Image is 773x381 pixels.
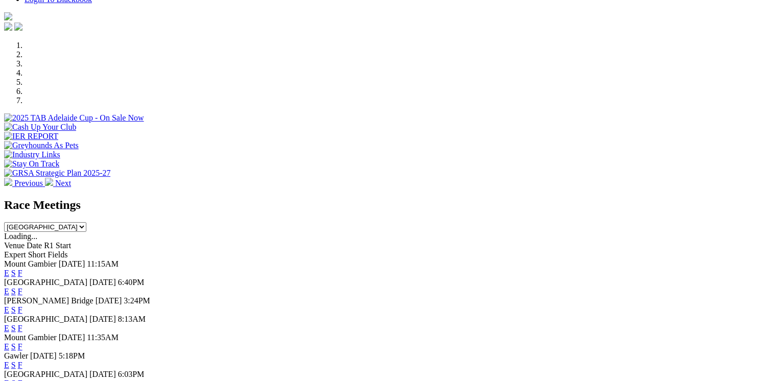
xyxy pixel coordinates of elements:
span: [DATE] [89,315,116,323]
span: 6:03PM [118,370,145,378]
img: 2025 TAB Adelaide Cup - On Sale Now [4,113,144,123]
img: chevron-right-pager-white.svg [45,178,53,186]
span: Mount Gambier [4,333,57,342]
img: Cash Up Your Club [4,123,76,132]
img: chevron-left-pager-white.svg [4,178,12,186]
a: E [4,361,9,369]
a: F [18,287,22,296]
span: 6:40PM [118,278,145,287]
a: S [11,342,16,351]
span: [DATE] [89,370,116,378]
a: E [4,324,9,332]
span: Loading... [4,232,37,241]
span: [DATE] [96,296,122,305]
span: Venue [4,241,25,250]
a: F [18,361,22,369]
a: S [11,269,16,277]
img: twitter.svg [14,22,22,31]
a: F [18,269,22,277]
img: GRSA Strategic Plan 2025-27 [4,169,110,178]
span: Date [27,241,42,250]
span: 5:18PM [59,351,85,360]
span: Mount Gambier [4,259,57,268]
span: Gawler [4,351,28,360]
span: 8:13AM [118,315,146,323]
span: Next [55,179,71,187]
span: [PERSON_NAME] Bridge [4,296,93,305]
a: F [18,324,22,332]
img: Greyhounds As Pets [4,141,79,150]
a: S [11,324,16,332]
span: [GEOGRAPHIC_DATA] [4,315,87,323]
span: Expert [4,250,26,259]
a: S [11,305,16,314]
a: E [4,287,9,296]
a: F [18,342,22,351]
a: Previous [4,179,45,187]
a: E [4,342,9,351]
img: IER REPORT [4,132,58,141]
span: R1 Start [44,241,71,250]
a: S [11,287,16,296]
a: F [18,305,22,314]
span: Fields [48,250,67,259]
span: [DATE] [30,351,57,360]
a: Next [45,179,71,187]
img: Industry Links [4,150,60,159]
span: Previous [14,179,43,187]
span: 11:35AM [87,333,119,342]
img: Stay On Track [4,159,59,169]
span: [GEOGRAPHIC_DATA] [4,278,87,287]
img: logo-grsa-white.png [4,12,12,20]
span: [GEOGRAPHIC_DATA] [4,370,87,378]
h2: Race Meetings [4,198,769,212]
a: E [4,305,9,314]
span: 3:24PM [124,296,150,305]
span: [DATE] [59,259,85,268]
img: facebook.svg [4,22,12,31]
a: E [4,269,9,277]
span: Short [28,250,46,259]
span: [DATE] [59,333,85,342]
span: [DATE] [89,278,116,287]
a: S [11,361,16,369]
span: 11:15AM [87,259,119,268]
